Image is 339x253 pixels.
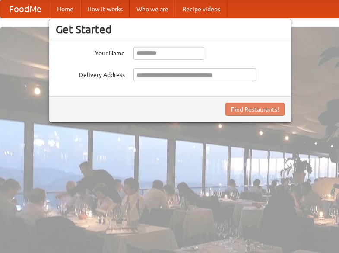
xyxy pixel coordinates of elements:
[225,103,285,116] button: Find Restaurants!
[56,68,125,79] label: Delivery Address
[80,0,130,18] a: How it works
[0,0,50,18] a: FoodMe
[50,0,80,18] a: Home
[175,0,227,18] a: Recipe videos
[130,0,175,18] a: Who we are
[56,23,285,36] h3: Get Started
[56,47,125,58] label: Your Name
